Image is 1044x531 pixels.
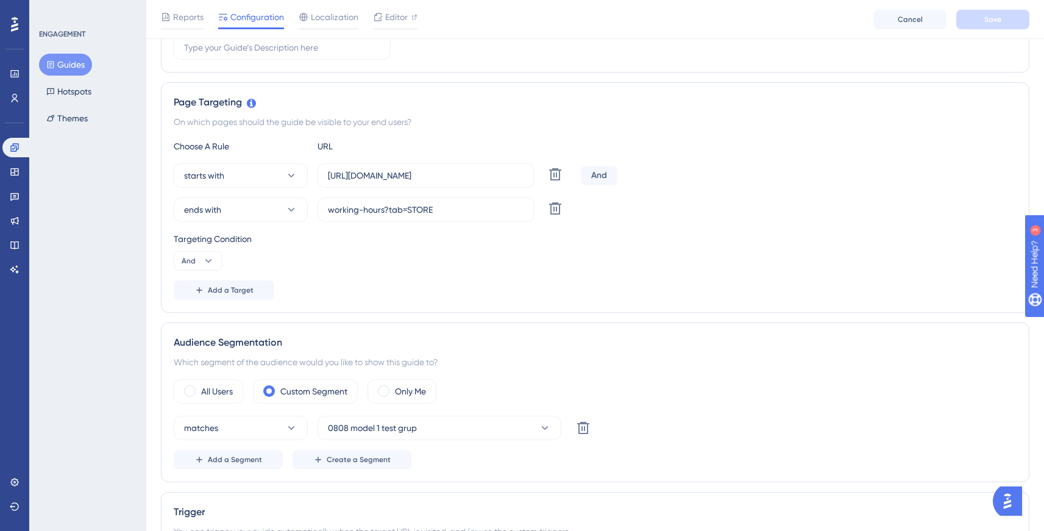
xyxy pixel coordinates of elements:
[201,384,233,399] label: All Users
[328,203,524,216] input: yourwebsite.com/path
[39,54,92,76] button: Guides
[208,455,262,465] span: Add a Segment
[174,416,308,440] button: matches
[327,455,391,465] span: Create a Segment
[174,450,283,469] button: Add a Segment
[174,232,1017,246] div: Targeting Condition
[318,416,561,440] button: 0808 model 1 test grup
[174,280,274,300] button: Add a Target
[174,115,1017,129] div: On which pages should the guide be visible to your end users?
[898,15,923,24] span: Cancel
[174,139,308,154] div: Choose A Rule
[280,384,347,399] label: Custom Segment
[174,95,1017,110] div: Page Targeting
[984,15,1001,24] span: Save
[173,10,204,24] span: Reports
[184,168,224,183] span: starts with
[182,256,196,266] span: And
[328,421,417,435] span: 0808 model 1 test grup
[85,6,88,16] div: 3
[39,107,95,129] button: Themes
[311,10,358,24] span: Localization
[208,285,254,295] span: Add a Target
[174,251,222,271] button: And
[318,139,452,154] div: URL
[174,335,1017,350] div: Audience Segmentation
[230,10,284,24] span: Configuration
[174,198,308,222] button: ends with
[184,202,221,217] span: ends with
[184,41,380,54] input: Type your Guide’s Description here
[328,169,524,182] input: yourwebsite.com/path
[39,29,85,39] div: ENGAGEMENT
[29,3,76,18] span: Need Help?
[395,384,426,399] label: Only Me
[385,10,408,24] span: Editor
[174,505,1017,519] div: Trigger
[993,483,1029,519] iframe: UserGuiding AI Assistant Launcher
[581,166,617,185] div: And
[293,450,411,469] button: Create a Segment
[184,421,218,435] span: matches
[174,355,1017,369] div: Which segment of the audience would you like to show this guide to?
[174,163,308,188] button: starts with
[39,80,99,102] button: Hotspots
[956,10,1029,29] button: Save
[873,10,946,29] button: Cancel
